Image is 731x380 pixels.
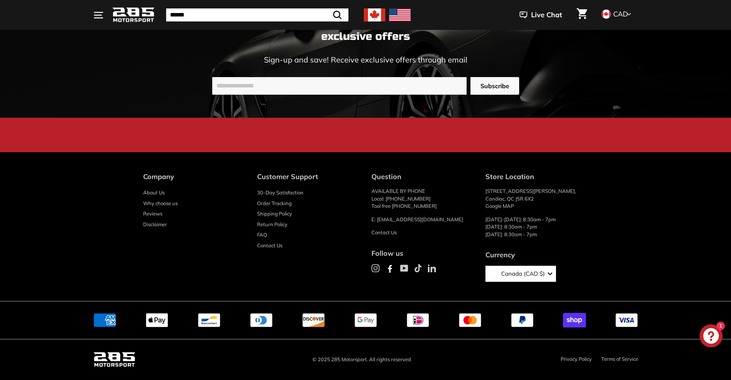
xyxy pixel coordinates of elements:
a: FAQ [257,230,267,240]
a: Reviews [143,209,162,219]
span: Live Chat [531,10,562,20]
a: Terms of Service [601,356,638,362]
img: american_express [93,313,116,327]
img: discover [302,313,325,327]
a: Return Policy [257,219,287,230]
div: Question [371,171,474,182]
a: Shipping Policy [257,209,292,219]
div: Store Location [485,171,588,182]
a: Why choose us [143,198,178,209]
a: Google MAP [485,203,514,209]
p: Join our mailing list to and receive future exclusive offers [212,19,519,43]
a: Cart [572,2,592,28]
div: Currency [485,250,556,260]
a: Privacy Policy [561,356,592,362]
span: © 2025 285 Motorsport. All rights reserved [312,355,419,364]
img: 285 Motorsport [93,351,135,369]
a: Order Tracking [257,198,292,209]
a: Contact Us [371,229,397,235]
p: AVAILABLE BY PHONE Local: [PHONE_NUMBER] Tool free [PHONE_NUMBER] [371,188,474,210]
inbox-online-store-chat: Shopify online store chat [697,324,725,349]
p: [STREET_ADDRESS][PERSON_NAME], Candiac, QC J5R 6X2 [485,188,588,210]
img: ideal [406,313,429,327]
a: About Us [143,188,165,198]
span: Subscribe [480,82,509,90]
p: Sign-up and save! Receive exclusive offers through email [212,54,519,66]
p: [DATE]-[DATE]: 8:30am - 7pm [DATE]: 8:30am - 7pm [DATE]: 8:30am - 7pm [485,216,588,239]
img: bancontact [198,313,221,327]
img: Logo_285_Motorsport_areodynamics_components [112,6,155,24]
span: Canada (CAD $) [497,270,545,278]
img: master [459,313,482,327]
p: E: [EMAIL_ADDRESS][DOMAIN_NAME] [371,216,474,224]
div: Company [143,171,246,182]
img: apple_pay [145,313,168,327]
img: shopify_pay [563,313,586,327]
strong: SAVE NOW [348,18,406,31]
img: diners_club [250,313,273,327]
input: Search [166,8,348,21]
img: google_pay [354,313,377,327]
div: Customer Support [257,171,360,182]
a: Disclaimer [143,219,167,230]
button: Subscribe [470,77,519,95]
button: Live Chat [510,5,572,25]
a: Contact Us [257,240,282,251]
a: 30-Day Satisfaction [257,188,304,198]
img: visa [615,313,638,327]
div: Follow us [371,248,474,258]
span: CAD [613,10,628,18]
img: paypal [511,313,534,327]
button: Canada (CAD $) [485,266,556,282]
